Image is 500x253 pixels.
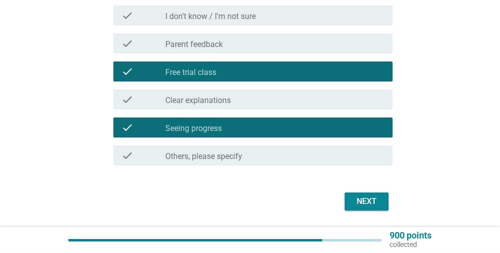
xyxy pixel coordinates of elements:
label: Others, please specify [165,151,242,161]
i: check [121,93,133,105]
p: collected [390,240,432,249]
label: Parent feedback [165,39,223,49]
i: check [121,121,133,133]
i: check [121,37,133,49]
label: Clear explanations [165,95,231,105]
button: Next [345,192,389,210]
label: Free trial class [165,67,216,77]
p: 900 points [390,231,432,240]
label: Seeing progress [165,123,222,133]
i: check [121,149,133,161]
label: I don't know / I'm not sure [165,11,256,21]
i: check [121,65,133,77]
i: check [121,9,133,21]
div: Next [353,195,381,207]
